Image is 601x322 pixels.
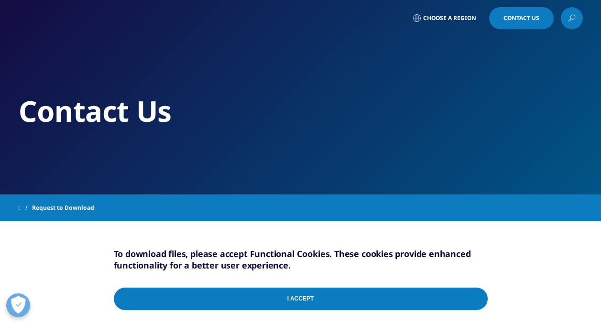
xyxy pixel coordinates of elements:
h5: To download files, please accept Functional Cookies. These cookies provide enhanced functionality... [114,248,488,271]
span: Choose a Region [423,14,476,22]
h2: Contact Us [19,93,583,129]
button: Open Preferences [6,293,30,317]
span: Contact Us [503,15,539,21]
span: Request to Download [32,199,94,216]
a: Contact Us [489,7,554,29]
input: I Accept [114,288,488,310]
